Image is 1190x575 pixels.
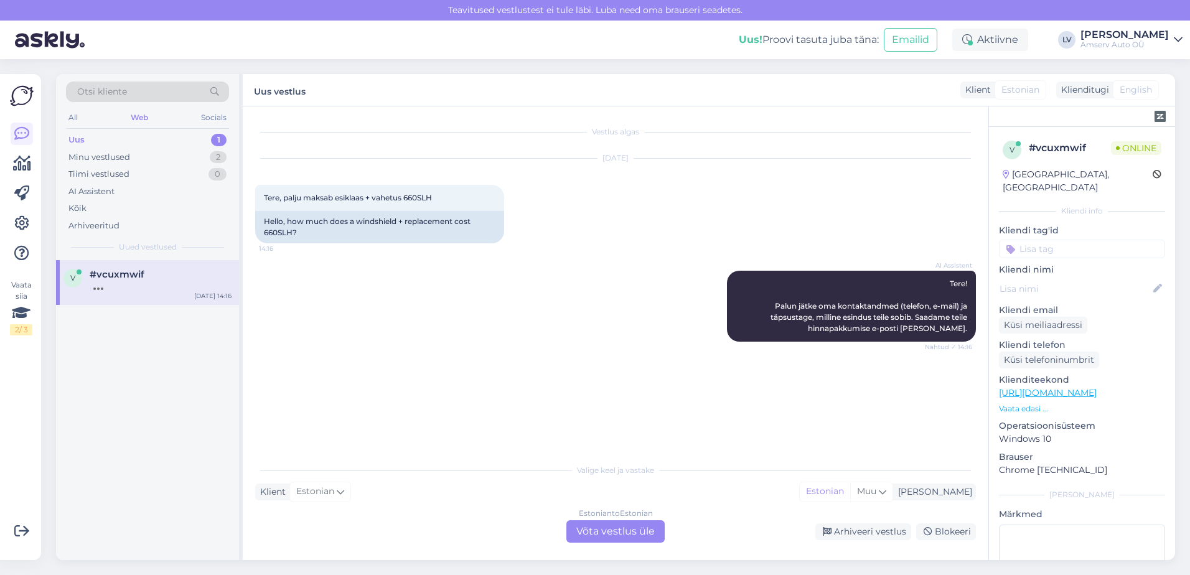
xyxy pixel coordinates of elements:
[916,523,976,540] div: Blokeeri
[211,134,227,146] div: 1
[66,110,80,126] div: All
[255,485,286,498] div: Klient
[1058,31,1075,49] div: LV
[68,168,129,180] div: Tiimi vestlused
[68,151,130,164] div: Minu vestlused
[1029,141,1111,156] div: # vcuxmwif
[1155,111,1166,122] img: zendesk
[70,273,75,283] span: v
[1120,83,1152,96] span: English
[999,224,1165,237] p: Kliendi tag'id
[925,342,972,352] span: Nähtud ✓ 14:16
[999,432,1165,446] p: Windows 10
[10,84,34,108] img: Askly Logo
[255,465,976,476] div: Valige keel ja vastake
[960,83,991,96] div: Klient
[771,279,969,333] span: Tere! Palun jätke oma kontaktandmed (telefon, e-mail) ja täpsustage, milline esindus teile sobib....
[1111,141,1161,155] span: Online
[119,241,177,253] span: Uued vestlused
[77,85,127,98] span: Otsi kliente
[255,211,504,243] div: Hello, how much does a windshield + replacement cost 660SLH?
[857,485,876,497] span: Muu
[1080,30,1169,40] div: [PERSON_NAME]
[208,168,227,180] div: 0
[10,324,32,335] div: 2 / 3
[999,339,1165,352] p: Kliendi telefon
[999,387,1097,398] a: [URL][DOMAIN_NAME]
[1080,40,1169,50] div: Amserv Auto OÜ
[259,244,306,253] span: 14:16
[1010,145,1014,154] span: v
[999,464,1165,477] p: Chrome [TECHNICAL_ID]
[1000,282,1151,296] input: Lisa nimi
[264,193,432,202] span: Tere, palju maksab esiklaas + vahetus 660SLH
[68,220,119,232] div: Arhiveeritud
[999,373,1165,386] p: Klienditeekond
[1003,168,1153,194] div: [GEOGRAPHIC_DATA], [GEOGRAPHIC_DATA]
[254,82,306,98] label: Uus vestlus
[579,508,653,519] div: Estonian to Estonian
[884,28,937,52] button: Emailid
[1056,83,1109,96] div: Klienditugi
[800,482,850,501] div: Estonian
[1001,83,1039,96] span: Estonian
[952,29,1028,51] div: Aktiivne
[999,352,1099,368] div: Küsi telefoninumbrit
[566,520,665,543] div: Võta vestlus üle
[925,261,972,270] span: AI Assistent
[1080,30,1183,50] a: [PERSON_NAME]Amserv Auto OÜ
[999,489,1165,500] div: [PERSON_NAME]
[255,152,976,164] div: [DATE]
[210,151,227,164] div: 2
[999,403,1165,414] p: Vaata edasi ...
[999,240,1165,258] input: Lisa tag
[999,205,1165,217] div: Kliendi info
[199,110,229,126] div: Socials
[255,126,976,138] div: Vestlus algas
[999,419,1165,432] p: Operatsioonisüsteem
[296,485,334,498] span: Estonian
[893,485,972,498] div: [PERSON_NAME]
[68,202,87,215] div: Kõik
[739,34,762,45] b: Uus!
[999,263,1165,276] p: Kliendi nimi
[90,269,144,280] span: #vcuxmwif
[68,134,85,146] div: Uus
[815,523,911,540] div: Arhiveeri vestlus
[194,291,232,301] div: [DATE] 14:16
[10,279,32,335] div: Vaata siia
[739,32,879,47] div: Proovi tasuta juba täna:
[999,508,1165,521] p: Märkmed
[999,304,1165,317] p: Kliendi email
[999,317,1087,334] div: Küsi meiliaadressi
[999,451,1165,464] p: Brauser
[68,185,115,198] div: AI Assistent
[128,110,151,126] div: Web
